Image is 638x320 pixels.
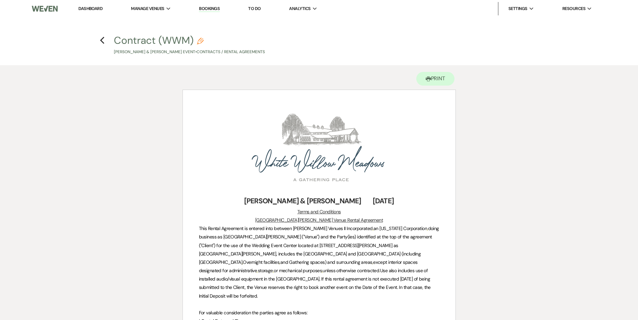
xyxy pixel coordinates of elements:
[372,259,373,265] span: ,
[199,225,373,231] span: This Rental Agreement is entered into between [PERSON_NAME] Venues II Incorporated
[199,234,433,248] span: e top of the agreement (
[114,49,265,55] p: [PERSON_NAME] & [PERSON_NAME] Event • Contracts / Rental Agreements
[279,259,280,265] span: ,
[416,72,455,86] button: Print
[562,5,585,12] span: Resources
[289,5,310,12] span: Analytics
[274,268,322,274] span: or mechanical purposes
[243,259,279,265] span: Overnight facilities
[251,107,385,182] img: unnamed.png
[323,268,379,274] span: unless otherwise contracted
[78,6,102,11] a: Dashboard
[508,5,527,12] span: Settings
[280,259,372,265] span: and Gathering spaces) and surrounding areas
[32,2,57,16] img: Weven Logo
[255,217,383,223] u: [GEOGRAPHIC_DATA][PERSON_NAME] Venue Rental Agreement
[242,259,243,265] span: ,
[243,196,362,207] span: [PERSON_NAME] & [PERSON_NAME]
[297,209,341,215] u: Terms and Conditions
[199,310,308,316] span: For valuable consideration the parties agree as follows:
[199,268,432,299] span: Use also includes use of installed audio/visual equipment in the [GEOGRAPHIC_DATA]. If this renta...
[258,268,273,274] span: storage
[373,225,427,231] span: an [US_STATE] Corporation
[379,268,380,274] span: .
[372,196,395,207] span: [DATE]
[248,6,261,11] a: To Do
[114,35,265,55] button: Contract (WWM)[PERSON_NAME] & [PERSON_NAME] Event•Contracts / Rental Agreements
[199,6,220,12] a: Bookings
[199,242,422,265] span: "Client") for the use of the Wedding Event Center located at [STREET_ADDRESS][PERSON_NAME] as [GE...
[131,5,164,12] span: Manage Venues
